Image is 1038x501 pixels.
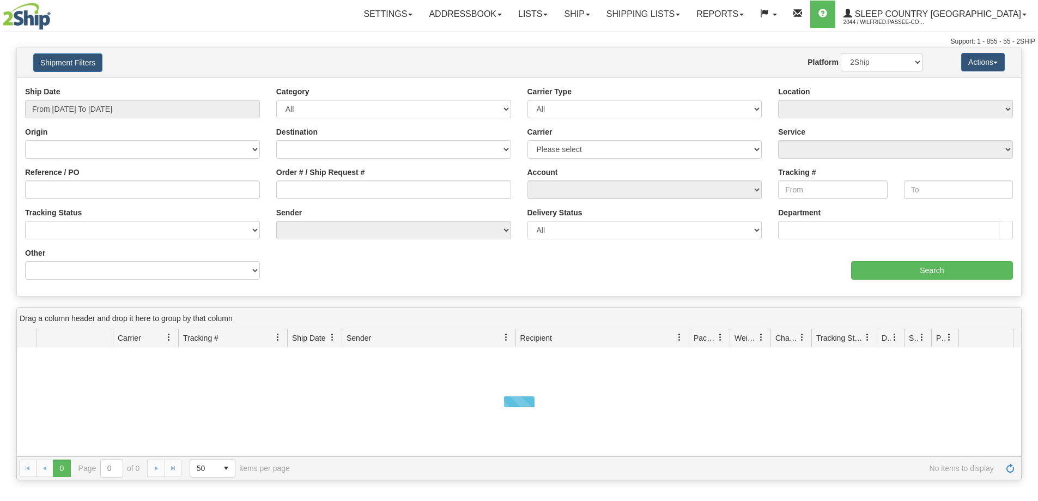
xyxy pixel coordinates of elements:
span: Page of 0 [78,459,140,478]
a: Addressbook [421,1,510,28]
span: 2044 / Wilfried.Passee-Coutrin [843,17,925,28]
a: Delivery Status filter column settings [885,328,904,347]
a: Ship [556,1,598,28]
a: Shipment Issues filter column settings [913,328,931,347]
label: Order # / Ship Request # [276,167,365,178]
input: From [778,180,887,199]
a: Carrier filter column settings [160,328,178,347]
label: Category [276,86,309,97]
input: To [904,180,1013,199]
a: Tracking Status filter column settings [858,328,877,347]
span: No items to display [305,464,994,473]
a: Charge filter column settings [793,328,811,347]
span: Weight [735,333,757,343]
span: Ship Date [292,333,325,343]
button: Actions [961,53,1005,71]
iframe: chat widget [1013,195,1037,306]
span: Page sizes drop down [190,459,235,478]
a: Packages filter column settings [711,328,730,347]
span: Delivery Status [882,333,891,343]
a: Settings [355,1,421,28]
span: 50 [197,463,211,474]
span: Tracking Status [816,333,864,343]
label: Delivery Status [527,207,582,218]
label: Tracking # [778,167,816,178]
button: Shipment Filters [33,53,102,72]
span: Carrier [118,333,141,343]
div: grid grouping header [17,308,1021,329]
input: Search [851,261,1013,280]
label: Location [778,86,810,97]
a: Sleep Country [GEOGRAPHIC_DATA] 2044 / Wilfried.Passee-Coutrin [835,1,1035,28]
label: Carrier Type [527,86,572,97]
span: Charge [775,333,798,343]
a: Pickup Status filter column settings [940,328,958,347]
a: Tracking # filter column settings [269,328,287,347]
span: Packages [694,333,717,343]
span: Sleep Country [GEOGRAPHIC_DATA] [852,9,1021,19]
span: Tracking # [183,333,218,343]
span: Pickup Status [936,333,945,343]
a: Reports [688,1,752,28]
label: Platform [808,57,839,68]
span: Shipment Issues [909,333,918,343]
a: Lists [510,1,556,28]
a: Recipient filter column settings [670,328,689,347]
label: Sender [276,207,302,218]
label: Account [527,167,558,178]
a: Ship Date filter column settings [323,328,342,347]
label: Destination [276,126,318,137]
span: items per page [190,459,290,478]
label: Service [778,126,805,137]
label: Reference / PO [25,167,80,178]
div: Support: 1 - 855 - 55 - 2SHIP [3,37,1035,46]
a: Sender filter column settings [497,328,515,347]
label: Carrier [527,126,553,137]
label: Department [778,207,821,218]
label: Ship Date [25,86,60,97]
span: Recipient [520,333,552,343]
a: Shipping lists [598,1,688,28]
label: Tracking Status [25,207,82,218]
img: logo2044.jpg [3,3,51,30]
label: Origin [25,126,47,137]
span: select [217,460,235,477]
span: Sender [347,333,371,343]
span: Page 0 [53,460,70,477]
a: Refresh [1001,460,1019,477]
a: Weight filter column settings [752,328,770,347]
label: Other [25,248,45,258]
